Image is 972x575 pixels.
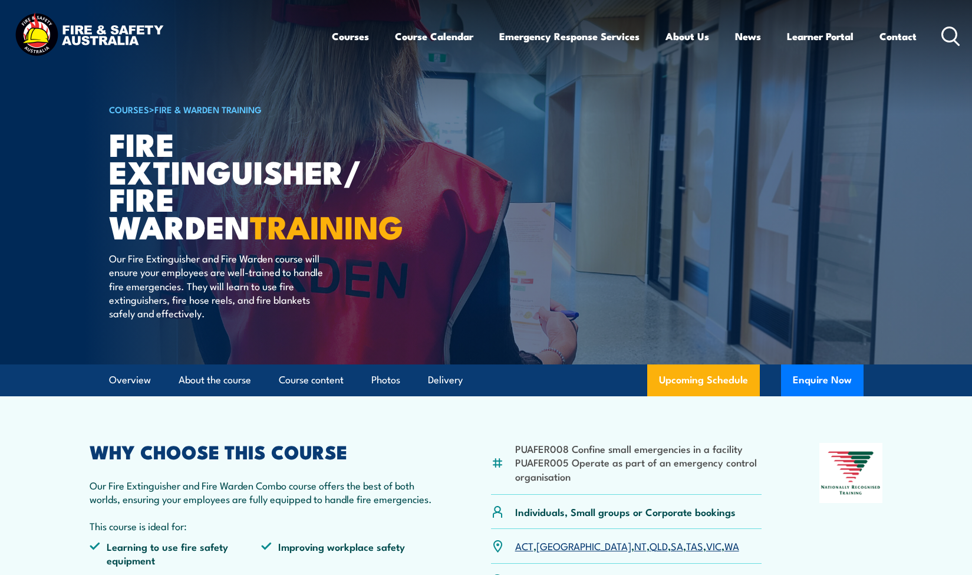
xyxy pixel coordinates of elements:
a: Delivery [428,364,463,396]
a: About Us [665,21,709,52]
a: Overview [109,364,151,396]
h2: WHY CHOOSE THIS COURSE [90,443,434,459]
p: , , , , , , , [515,539,739,553]
a: VIC [706,538,721,553]
a: QLD [650,538,668,553]
a: ACT [515,538,533,553]
a: NT [634,538,647,553]
a: Course Calendar [395,21,473,52]
a: Fire & Warden Training [154,103,262,116]
a: Courses [332,21,369,52]
a: TAS [686,538,703,553]
a: Course content [279,364,344,396]
a: WA [724,538,739,553]
li: Improving workplace safety [261,540,433,567]
a: [GEOGRAPHIC_DATA] [536,538,631,553]
a: Learner Portal [787,21,854,52]
p: Individuals, Small groups or Corporate bookings [515,505,736,518]
a: Contact [879,21,917,52]
a: Upcoming Schedule [647,364,760,396]
li: PUAFER008 Confine small emergencies in a facility [515,442,762,455]
li: PUAFER005 Operate as part of an emergency control organisation [515,455,762,483]
a: News [735,21,761,52]
a: Photos [371,364,400,396]
h1: Fire Extinguisher/ Fire Warden [109,130,400,240]
p: Our Fire Extinguisher and Fire Warden Combo course offers the best of both worlds, ensuring your ... [90,478,434,506]
h6: > [109,102,400,116]
p: Our Fire Extinguisher and Fire Warden course will ensure your employees are well-trained to handl... [109,251,324,320]
li: Learning to use fire safety equipment [90,540,262,567]
strong: TRAINING [250,201,403,250]
a: SA [671,538,683,553]
img: Nationally Recognised Training logo. [819,443,883,503]
a: Emergency Response Services [499,21,640,52]
p: This course is ideal for: [90,519,434,533]
a: COURSES [109,103,149,116]
a: About the course [179,364,251,396]
button: Enquire Now [781,364,864,396]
